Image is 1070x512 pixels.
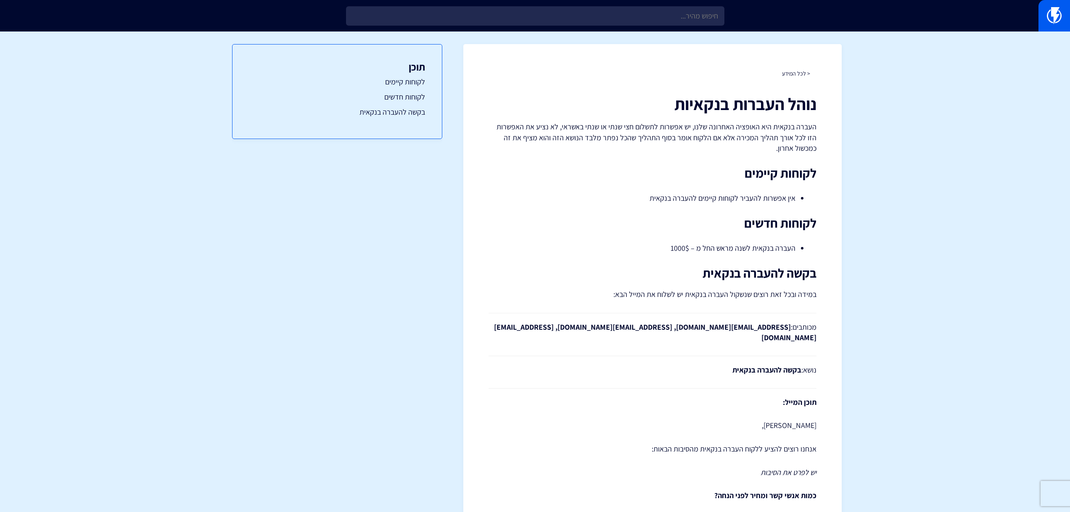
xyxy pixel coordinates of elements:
[489,365,816,375] p: נושא:
[489,95,816,113] h1: נוהל העברות בנקאיות
[489,444,816,454] p: אנחנו רוצים להציע ללקוח העברה בנקאית מהסיבות הבאות:
[782,70,810,77] a: < לכל המידע
[714,491,816,500] strong: כמות אנשי קשר ומחיר לפני הנחה?
[346,6,724,26] input: חיפוש מהיר...
[249,76,425,87] a: לקוחות קיימים
[494,322,816,343] strong: [EMAIL_ADDRESS][DOMAIN_NAME], [EMAIL_ADDRESS][DOMAIN_NAME], [EMAIL_ADDRESS][DOMAIN_NAME]
[489,289,816,300] p: במידה ובכל זאת רוצים שנשקול העברה בנקאית יש לשלוח את המייל הבא:
[510,193,795,204] li: אין אפשרות להעביר לקוחות קיימים להעברה בנקאית
[249,92,425,102] a: לקוחות חדשים
[489,121,816,154] p: העברה בנקאית היא האופציה האחרונה שלנו, יש אפשרות לתשלום חצי שנתי או שנתי באשראי, לא נציע את האפשר...
[249,107,425,118] a: בקשה להעברה בנקאית
[489,322,816,343] p: מכותבים:
[489,216,816,230] h2: לקוחות חדשים
[489,266,816,280] h2: בקשה להעברה בנקאית
[783,397,816,407] strong: תוכן המייל:
[489,166,816,180] h2: לקוחות קיימים
[510,243,795,254] li: העברה בנקאית לשנה מראש החל מ – 1000$
[732,365,801,375] strong: בקשה להעברה בנקאית
[249,61,425,72] h3: תוכן
[489,420,816,431] p: [PERSON_NAME],
[761,467,816,477] em: יש לפרט את הסיבות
